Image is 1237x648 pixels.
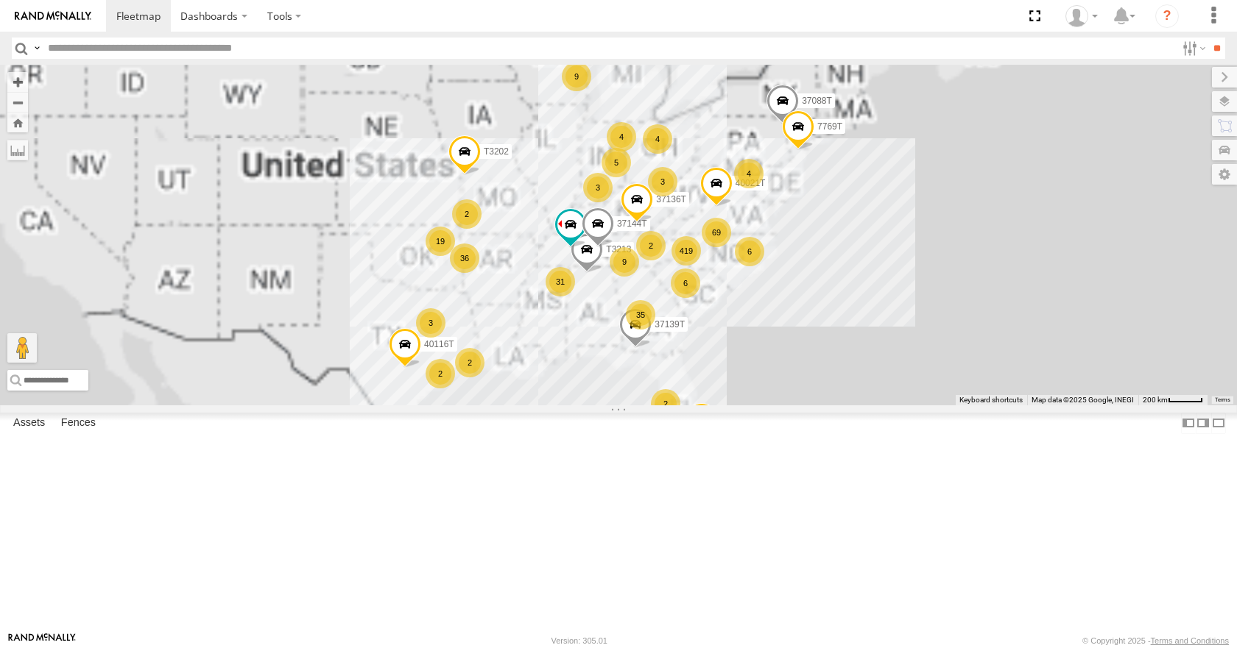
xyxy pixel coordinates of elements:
[562,62,591,91] div: 9
[551,636,607,645] div: Version: 305.01
[1177,38,1208,59] label: Search Filter Options
[734,159,764,188] div: 4
[416,308,445,338] div: 3
[1211,413,1226,434] label: Hide Summary Table
[1215,396,1230,402] a: Terms
[1082,636,1229,645] div: © Copyright 2025 -
[1138,395,1208,405] button: Map Scale: 200 km per 44 pixels
[735,237,764,266] div: 6
[1032,396,1134,404] span: Map data ©2025 Google, INEGI
[31,38,43,59] label: Search Query
[8,633,76,648] a: Visit our Website
[607,122,636,152] div: 4
[655,319,685,330] span: 37139T
[452,199,482,229] div: 2
[672,236,701,266] div: 419
[1196,413,1210,434] label: Dock Summary Table to the Right
[1212,164,1237,185] label: Map Settings
[671,268,700,298] div: 6
[7,113,28,132] button: Zoom Home
[15,11,91,21] img: rand-logo.svg
[656,195,686,205] span: 37136T
[426,359,455,388] div: 2
[610,247,639,277] div: 9
[1143,396,1168,404] span: 200 km
[1181,413,1196,434] label: Dock Summary Table to the Left
[1151,636,1229,645] a: Terms and Conditions
[484,146,509,157] span: T3202
[424,339,454,349] span: 40116T
[455,348,484,377] div: 2
[617,218,647,229] span: 37144T
[606,245,631,255] span: T3213
[426,227,455,256] div: 19
[7,92,28,113] button: Zoom out
[583,173,613,202] div: 3
[7,333,37,363] button: Drag Pegman onto the map to open Street View
[959,395,1023,405] button: Keyboard shortcuts
[1155,4,1179,28] i: ?
[546,267,575,296] div: 31
[602,148,631,177] div: 5
[643,124,672,154] div: 4
[450,243,479,273] div: 36
[702,218,731,247] div: 69
[7,72,28,92] button: Zoom in
[817,121,842,132] span: 7769T
[6,413,52,434] label: Assets
[651,389,680,419] div: 2
[648,167,677,196] div: 3
[626,300,655,330] div: 35
[636,231,666,260] div: 2
[1060,5,1103,27] div: Barry Weeks
[802,96,832,107] span: 37088T
[7,140,28,160] label: Measure
[54,413,103,434] label: Fences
